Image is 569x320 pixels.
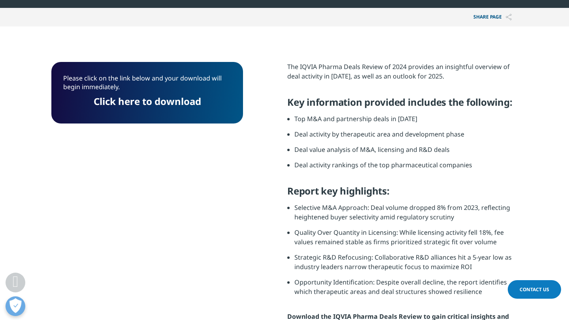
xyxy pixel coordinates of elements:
[294,129,518,145] li: Deal activity by therapeutic area and development phase
[287,62,518,87] p: The IQVIA Pharma Deals Review of 2024 provides an insightful overview of deal activity in [DATE],...
[287,95,512,109] strong: Key information provided includes the following:
[467,8,518,26] p: Share PAGE
[6,296,25,316] button: Открыть настройки
[467,8,518,26] button: Share PAGEShare PAGE
[294,114,518,129] li: Top M&A and partnership deals in [DATE]
[520,286,549,293] span: Contact Us
[294,145,518,160] li: Deal value analysis of M&A, licensing and R&D deals
[506,14,512,21] img: Share PAGE
[294,277,518,302] li: Opportunity Identification: Despite overall decline, the report identifies which therapeutic area...
[508,280,561,299] a: Contact Us
[287,184,390,197] strong: Report key highlights:
[294,228,518,253] li: Quality Over Quantity in Licensing: While licensing activity fell 18%, fee values remained stable...
[94,95,201,108] a: Click here to download
[294,203,518,228] li: Selective M&A Approach: Deal volume dropped 8% from 2023, reflecting heightened buyer selectivity...
[294,160,518,185] li: Deal activity rankings of the top pharmaceutical companies
[63,74,231,97] p: Please click on the link below and your download will begin immediately.
[294,253,518,277] li: Strategic R&D Refocusing: Collaborative R&D alliances hit a 5-year low as industry leaders narrow...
